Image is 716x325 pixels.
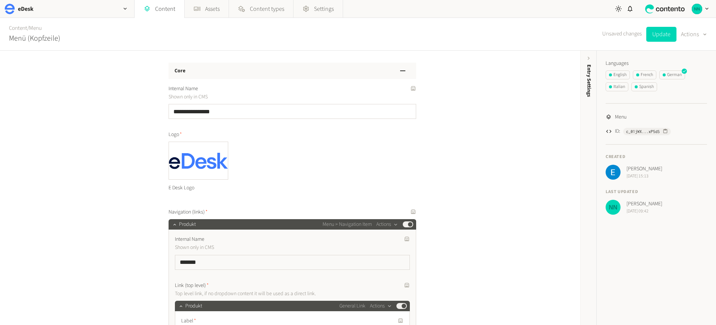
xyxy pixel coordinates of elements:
img: Emmanuel Retzepter [606,165,621,180]
span: Unsaved changes [602,30,642,38]
button: Actions [370,302,392,310]
span: Entry Settings [585,64,593,97]
span: Settings [314,4,334,13]
button: Actions [681,27,707,42]
span: Internal Name [169,85,198,93]
a: Content [9,24,27,32]
span: ID: [615,127,620,135]
button: c_01jWX...xP5dS [623,128,671,135]
div: E Desk Logo [169,180,228,196]
label: Languages [606,60,707,67]
div: German [663,72,682,78]
span: Link (top level) [175,282,209,290]
span: Produkt [179,221,196,228]
button: English [606,70,630,79]
button: Italian [606,82,628,91]
p: Shown only in CMS [169,93,338,101]
span: Internal Name [175,236,204,243]
button: Actions [376,220,398,229]
span: Menu > Navigation Item [323,221,372,228]
span: Content types [250,4,284,13]
h2: Menü (Kopfzeile) [9,33,60,44]
span: [PERSON_NAME] [626,200,662,208]
img: eDesk [4,4,15,14]
h3: Core [175,67,185,75]
span: General Link [339,302,365,310]
h4: Last updated [606,189,707,195]
span: Produkt [185,302,202,310]
span: [PERSON_NAME] [626,165,662,173]
div: French [636,72,653,78]
button: Spanish [631,82,657,91]
span: Logo [169,131,182,139]
div: English [609,72,626,78]
img: Nikola Nikolov [692,4,702,14]
span: [DATE] 15:13 [626,173,662,180]
span: / [27,24,29,32]
img: E Desk Logo [169,142,228,179]
p: Top level link, if no dropdown content it will be used as a direct link. [175,290,345,298]
p: Shown only in CMS [175,243,345,252]
span: c_01jWX...xP5dS [626,128,660,135]
div: Italian [609,83,625,90]
button: French [633,70,656,79]
h4: Created [606,154,707,160]
button: Update [646,27,676,42]
span: Label [181,317,196,325]
img: Nikola Nikolov [606,200,621,215]
a: Menu [29,24,42,32]
div: Spanish [635,83,654,90]
span: Navigation (links) [169,208,208,216]
button: German [659,70,685,79]
span: [DATE] 09:42 [626,208,662,215]
h2: eDesk [18,4,34,13]
span: Menu [615,113,626,121]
